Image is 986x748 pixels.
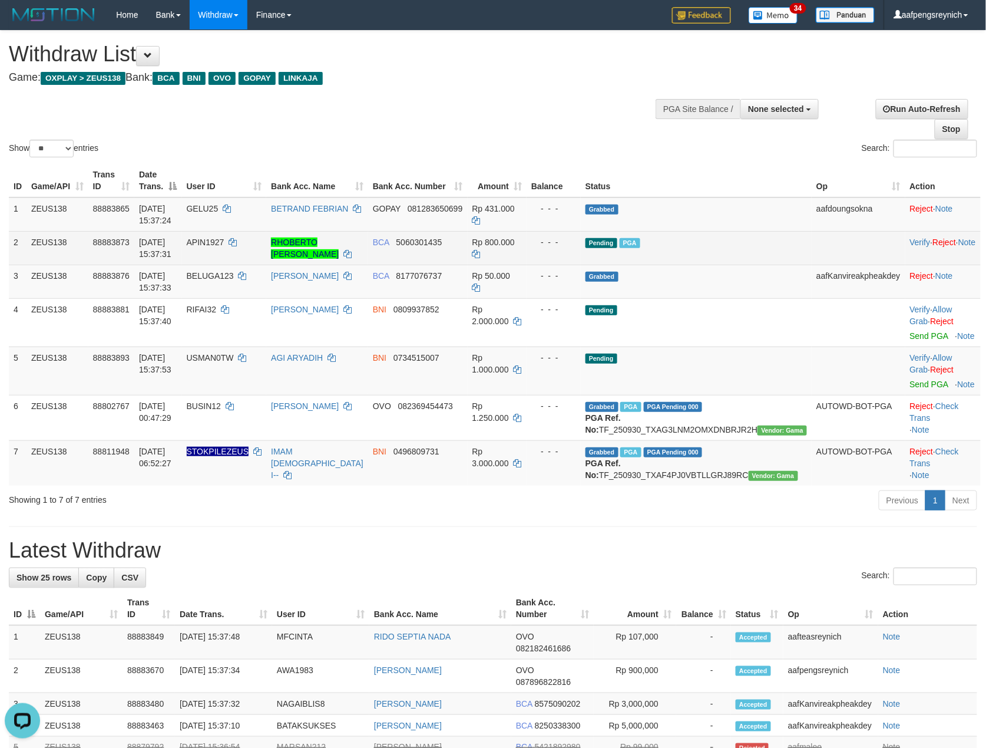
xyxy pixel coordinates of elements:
[812,164,905,197] th: Op: activate to sort column ascending
[958,238,976,247] a: Note
[373,238,389,247] span: BCA
[187,305,217,314] span: RIFAI32
[516,677,571,687] span: Copy 087896822816 to clipboard
[271,271,339,281] a: [PERSON_NAME]
[40,660,123,693] td: ZEUS138
[883,699,901,709] a: Note
[9,72,646,84] h4: Game: Bank:
[153,72,179,85] span: BCA
[935,119,968,139] a: Stop
[910,380,948,389] a: Send PGA
[27,347,88,395] td: ZEUS138
[644,447,703,457] span: PGA Pending
[134,164,182,197] th: Date Trans.: activate to sort column descending
[933,238,957,247] a: Reject
[585,238,617,248] span: Pending
[783,693,878,715] td: aafKanvireakpheakdey
[175,592,272,625] th: Date Trans.: activate to sort column ascending
[910,447,959,468] a: Check Trans
[879,490,926,510] a: Previous
[9,140,98,157] label: Show entries
[271,238,339,259] a: RHOBERTO [PERSON_NAME]
[9,568,79,588] a: Show 25 rows
[876,99,968,119] a: Run Auto-Refresh
[187,353,234,363] span: USMAN0TW
[731,592,783,625] th: Status: activate to sort column ascending
[187,401,221,411] span: BUSIN12
[516,665,534,675] span: OVO
[736,700,771,710] span: Accepted
[862,568,977,585] label: Search:
[531,352,576,364] div: - - -
[9,539,977,562] h1: Latest Withdraw
[910,401,959,423] a: Check Trans
[783,625,878,660] td: aafteasreynich
[594,693,676,715] td: Rp 3,000,000
[279,72,323,85] span: LINKAJA
[905,440,981,486] td: · ·
[910,305,952,326] span: ·
[516,699,532,709] span: BCA
[266,164,368,197] th: Bank Acc. Name: activate to sort column ascending
[29,140,74,157] select: Showentries
[594,625,676,660] td: Rp 107,000
[272,625,369,660] td: MFCINTA
[93,353,130,363] span: 88883893
[910,401,934,411] a: Reject
[931,365,954,374] a: Reject
[187,204,219,213] span: GELU25
[9,265,27,298] td: 3
[790,3,806,14] span: 34
[531,203,576,215] div: - - -
[374,721,442,730] a: [PERSON_NAME]
[123,693,175,715] td: 88883480
[581,164,812,197] th: Status
[27,164,88,197] th: Game/API: activate to sort column ascending
[393,353,439,363] span: Copy 0734515007 to clipboard
[9,298,27,347] td: 4
[93,401,130,411] span: 88802767
[783,715,878,737] td: aafKanvireakpheakdey
[516,632,534,641] span: OVO
[748,104,804,114] span: None selected
[594,715,676,737] td: Rp 5,000,000
[93,238,130,247] span: 88883873
[644,402,703,412] span: PGA Pending
[620,402,641,412] span: Marked by aafsreyleap
[905,265,981,298] td: ·
[27,265,88,298] td: ZEUS138
[736,632,771,642] span: Accepted
[16,573,71,582] span: Show 25 rows
[175,693,272,715] td: [DATE] 15:37:32
[905,347,981,395] td: · ·
[123,715,175,737] td: 88883463
[27,298,88,347] td: ZEUS138
[594,592,676,625] th: Amount: activate to sort column ascending
[27,197,88,232] td: ZEUS138
[676,715,731,737] td: -
[472,305,509,326] span: Rp 2.000.000
[9,395,27,440] td: 6
[393,305,439,314] span: Copy 0809937852 to clipboard
[905,231,981,265] td: · ·
[396,238,442,247] span: Copy 5060301435 to clipboard
[910,305,952,326] a: Allow Grab
[271,447,363,480] a: IMAM [DEMOGRAPHIC_DATA] I--
[585,459,621,480] b: PGA Ref. No:
[894,568,977,585] input: Search:
[139,305,171,326] span: [DATE] 15:37:40
[935,204,953,213] a: Note
[516,644,571,653] span: Copy 082182461686 to clipboard
[910,305,931,314] a: Verify
[535,721,581,730] span: Copy 8250338300 to clipboard
[139,353,171,374] span: [DATE] 15:37:53
[535,699,581,709] span: Copy 8575090202 to clipboard
[271,305,339,314] a: [PERSON_NAME]
[139,447,171,468] span: [DATE] 06:52:27
[27,395,88,440] td: ZEUS138
[878,592,977,625] th: Action
[585,272,618,282] span: Grabbed
[373,401,391,411] span: OVO
[910,238,931,247] a: Verify
[93,271,130,281] span: 88883876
